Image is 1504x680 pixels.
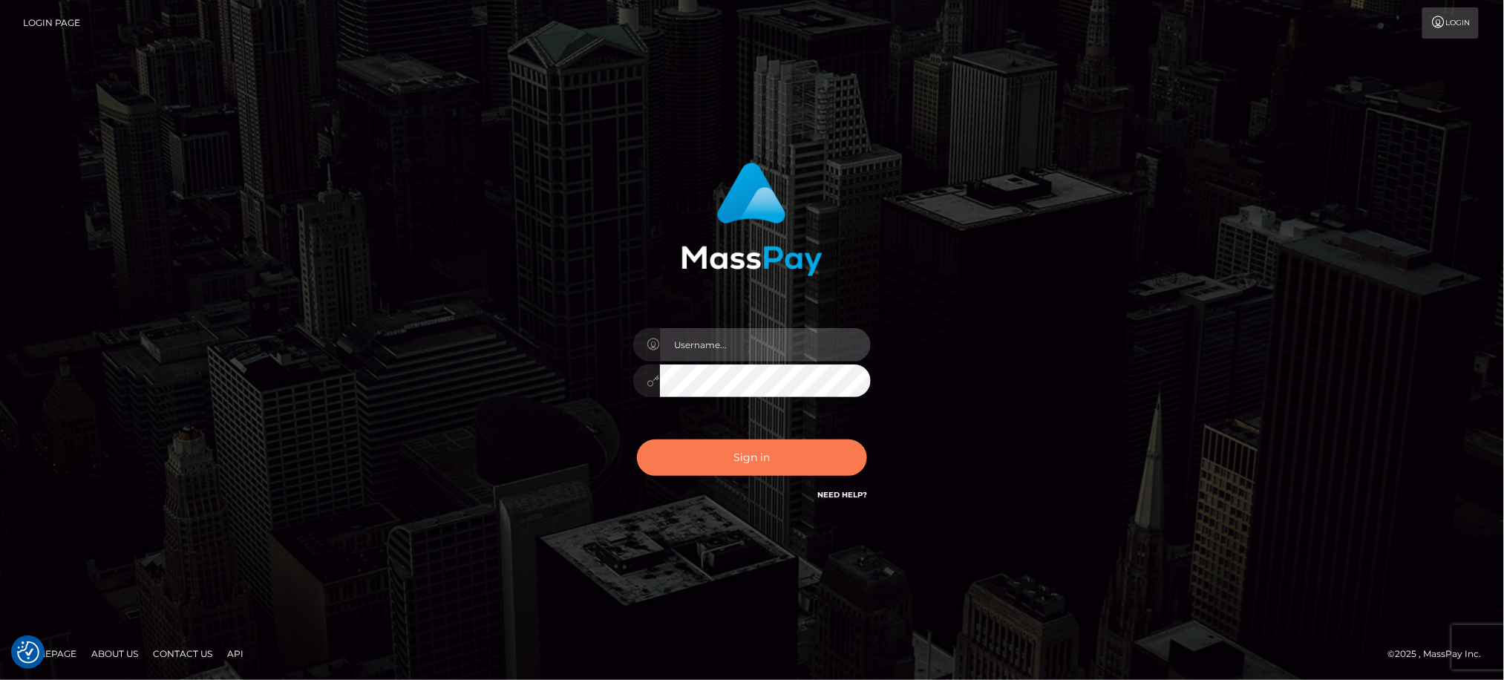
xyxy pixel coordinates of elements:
[637,439,867,476] button: Sign in
[85,642,144,665] a: About Us
[681,163,823,276] img: MassPay Login
[23,7,80,39] a: Login Page
[817,490,867,500] a: Need Help?
[221,642,249,665] a: API
[1422,7,1479,39] a: Login
[1388,646,1493,662] div: © 2025 , MassPay Inc.
[660,328,871,362] input: Username...
[17,641,39,664] button: Consent Preferences
[17,641,39,664] img: Revisit consent button
[16,642,82,665] a: Homepage
[147,642,218,665] a: Contact Us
